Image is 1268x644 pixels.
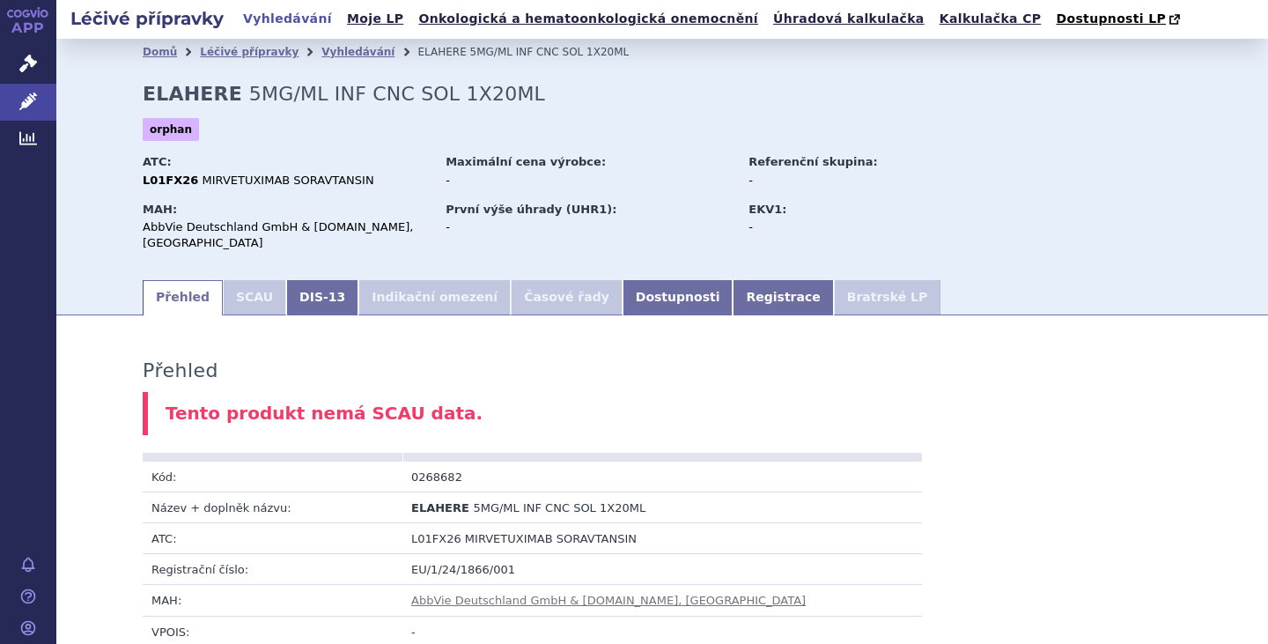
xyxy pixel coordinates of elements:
strong: EKV1: [748,203,786,216]
a: Onkologická a hematoonkologická onemocnění [413,7,763,31]
a: Moje LP [342,7,409,31]
a: DIS-13 [286,280,358,315]
span: Dostupnosti LP [1056,11,1166,26]
span: ELAHERE [411,501,469,514]
a: AbbVie Deutschland GmbH & [DOMAIN_NAME], [GEOGRAPHIC_DATA] [411,594,806,607]
a: Dostupnosti LP [1051,7,1189,32]
a: Vyhledávání [321,46,394,58]
td: Kód: [143,462,402,492]
span: orphan [143,118,199,141]
h2: Léčivé přípravky [56,6,238,31]
td: ATC: [143,523,402,554]
strong: L01FX26 [143,174,198,187]
span: ELAHERE [417,46,466,58]
strong: První výše úhrady (UHR1): [446,203,616,216]
a: Léčivé přípravky [200,46,299,58]
span: MIRVETUXIMAB SORAVTANSIN [465,532,637,545]
td: Název + doplněk názvu: [143,492,402,522]
span: MIRVETUXIMAB SORAVTANSIN [203,174,374,187]
span: 5MG/ML INF CNC SOL 1X20ML [473,501,645,514]
h3: Přehled [143,359,218,382]
div: - [446,173,732,189]
a: Vyhledávání [238,7,337,31]
div: AbbVie Deutschland GmbH & [DOMAIN_NAME], [GEOGRAPHIC_DATA] [143,219,429,251]
span: L01FX26 [411,532,461,545]
span: 5MG/ML INF CNC SOL 1X20ML [470,46,630,58]
strong: ELAHERE [143,83,242,105]
td: Registrační číslo: [143,554,402,585]
td: MAH: [143,585,402,616]
a: Registrace [733,280,833,315]
a: Dostupnosti [623,280,734,315]
strong: MAH: [143,203,177,216]
a: Přehled [143,280,223,315]
strong: Maximální cena výrobce: [446,155,606,168]
div: - [748,173,947,189]
td: EU/1/24/1866/001 [402,554,922,585]
div: - [446,219,732,235]
a: Úhradová kalkulačka [768,7,930,31]
strong: ATC: [143,155,172,168]
a: Kalkulačka CP [934,7,1047,31]
div: Tento produkt nemá SCAU data. [143,392,1182,435]
a: Domů [143,46,177,58]
span: 5MG/ML INF CNC SOL 1X20ML [249,83,545,105]
td: 0268682 [402,462,662,492]
div: - [748,219,947,235]
strong: Referenční skupina: [748,155,877,168]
